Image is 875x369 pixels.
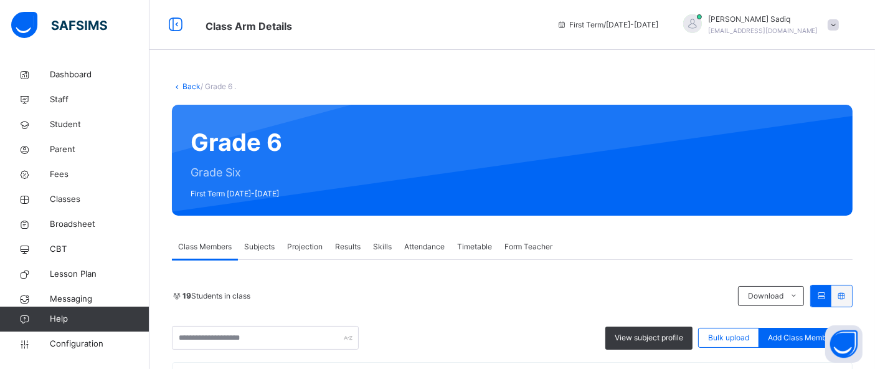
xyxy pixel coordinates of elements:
[206,20,292,32] span: Class Arm Details
[504,241,552,252] span: Form Teacher
[50,69,149,81] span: Dashboard
[557,19,658,31] span: session/term information
[50,93,149,106] span: Staff
[201,82,236,91] span: / Grade 6 .
[50,293,149,305] span: Messaging
[404,241,445,252] span: Attendance
[708,332,749,343] span: Bulk upload
[50,118,149,131] span: Student
[50,218,149,231] span: Broadsheet
[182,291,191,300] b: 19
[50,338,149,350] span: Configuration
[615,332,683,343] span: View subject profile
[768,332,837,343] span: Add Class Members
[748,290,783,302] span: Download
[50,313,149,325] span: Help
[50,268,149,280] span: Lesson Plan
[287,241,323,252] span: Projection
[50,143,149,156] span: Parent
[50,193,149,206] span: Classes
[50,243,149,256] span: CBT
[178,241,232,252] span: Class Members
[373,241,392,252] span: Skills
[825,325,863,363] button: Open asap
[335,241,361,252] span: Results
[708,27,818,34] span: [EMAIL_ADDRESS][DOMAIN_NAME]
[50,168,149,181] span: Fees
[708,14,818,25] span: [PERSON_NAME] Sadiq
[11,12,107,38] img: safsims
[457,241,492,252] span: Timetable
[182,82,201,91] a: Back
[244,241,275,252] span: Subjects
[182,290,250,302] span: Students in class
[671,14,845,36] div: AbubakarSadiq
